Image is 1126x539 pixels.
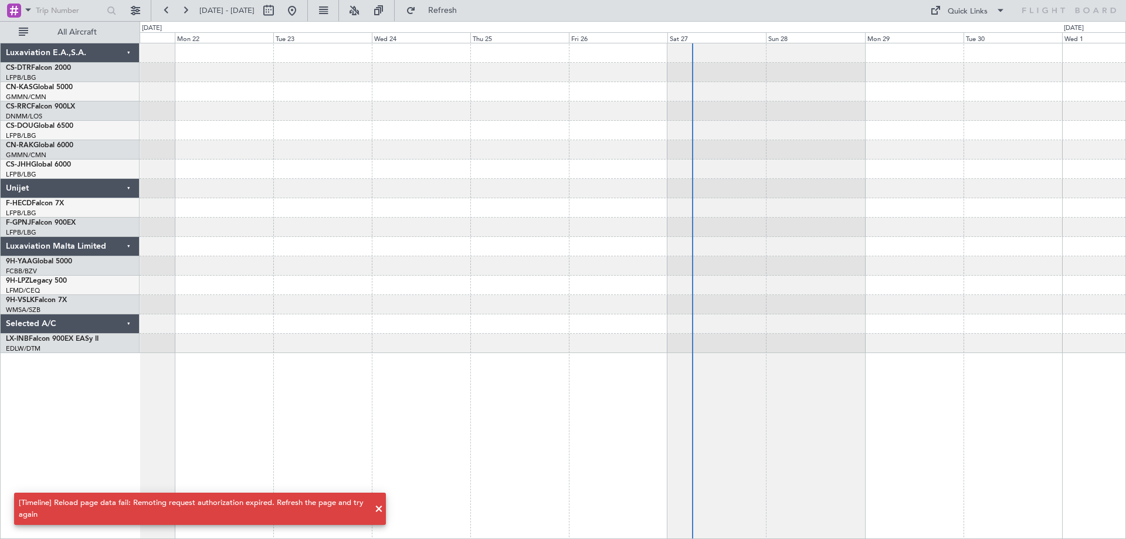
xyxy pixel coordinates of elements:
div: Tue 30 [964,32,1062,43]
div: [DATE] [142,23,162,33]
span: 9H-VSLK [6,297,35,304]
a: LFMD/CEQ [6,286,40,295]
a: CS-RRCFalcon 900LX [6,103,75,110]
div: Quick Links [948,6,988,18]
a: GMMN/CMN [6,93,46,101]
button: Refresh [401,1,471,20]
span: F-GPNJ [6,219,31,226]
div: Sat 27 [667,32,766,43]
a: F-HECDFalcon 7X [6,200,64,207]
span: CS-RRC [6,103,31,110]
a: F-GPNJFalcon 900EX [6,219,76,226]
span: Refresh [418,6,467,15]
span: CN-KAS [6,84,33,91]
a: CS-DOUGlobal 6500 [6,123,73,130]
a: 9H-YAAGlobal 5000 [6,258,72,265]
span: All Aircraft [30,28,124,36]
input: Trip Number [36,2,103,19]
span: LX-INB [6,335,29,343]
a: LFPB/LBG [6,73,36,82]
span: CS-JHH [6,161,31,168]
button: Quick Links [924,1,1011,20]
a: LX-INBFalcon 900EX EASy II [6,335,99,343]
a: 9H-LPZLegacy 500 [6,277,67,284]
a: CS-JHHGlobal 6000 [6,161,71,168]
div: Mon 22 [175,32,273,43]
div: Mon 29 [865,32,964,43]
div: Wed 24 [372,32,470,43]
a: CN-KASGlobal 5000 [6,84,73,91]
div: Sun 28 [766,32,864,43]
a: LFPB/LBG [6,209,36,218]
button: All Aircraft [13,23,127,42]
span: CS-DOU [6,123,33,130]
a: GMMN/CMN [6,151,46,160]
span: F-HECD [6,200,32,207]
span: 9H-YAA [6,258,32,265]
a: FCBB/BZV [6,267,37,276]
span: CN-RAK [6,142,33,149]
div: [DATE] [1064,23,1084,33]
a: DNMM/LOS [6,112,42,121]
div: Tue 23 [273,32,372,43]
span: 9H-LPZ [6,277,29,284]
a: LFPB/LBG [6,228,36,237]
a: LFPB/LBG [6,170,36,179]
span: [DATE] - [DATE] [199,5,255,16]
div: Thu 25 [470,32,569,43]
a: CN-RAKGlobal 6000 [6,142,73,149]
span: CS-DTR [6,65,31,72]
a: EDLW/DTM [6,344,40,353]
div: Fri 26 [569,32,667,43]
a: LFPB/LBG [6,131,36,140]
a: WMSA/SZB [6,306,40,314]
a: CS-DTRFalcon 2000 [6,65,71,72]
a: 9H-VSLKFalcon 7X [6,297,67,304]
div: [Timeline] Reload page data fail: Remoting request authorization expired. Refresh the page and tr... [19,497,368,520]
